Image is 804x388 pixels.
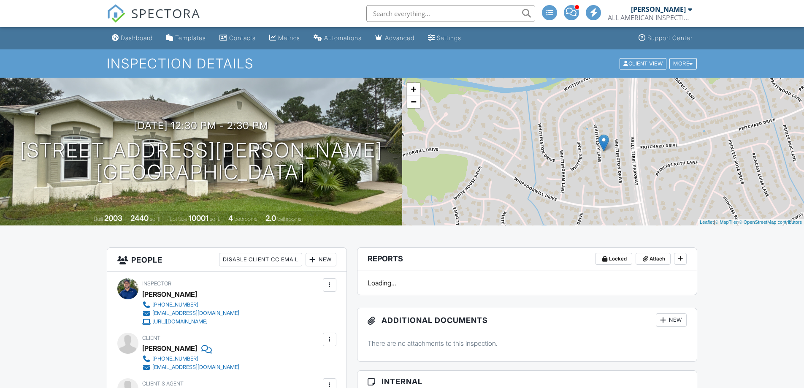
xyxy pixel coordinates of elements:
div: New [656,313,687,327]
a: Contacts [216,30,259,46]
a: SPECTORA [107,11,200,29]
a: [EMAIL_ADDRESS][DOMAIN_NAME] [142,363,239,372]
div: Client View [620,58,666,69]
span: Inspector [142,280,171,287]
a: [URL][DOMAIN_NAME] [142,317,239,326]
span: bathrooms [277,216,301,222]
span: Client [142,335,160,341]
span: sq. ft. [150,216,162,222]
div: 2003 [104,214,122,222]
div: 2.0 [265,214,276,222]
span: SPECTORA [131,4,200,22]
span: Client's Agent [142,380,184,387]
h1: Inspection Details [107,56,698,71]
a: Client View [619,60,669,66]
h1: [STREET_ADDRESS][PERSON_NAME] [GEOGRAPHIC_DATA] [20,139,382,184]
div: 4 [228,214,233,222]
div: [EMAIL_ADDRESS][DOMAIN_NAME] [152,364,239,371]
h3: [DATE] 12:30 pm - 2:30 pm [134,120,268,131]
a: Metrics [266,30,303,46]
div: Automations [324,34,362,41]
div: 10001 [189,214,208,222]
div: Dashboard [121,34,153,41]
div: [PERSON_NAME] [631,5,686,14]
div: [PHONE_NUMBER] [152,301,198,308]
a: Zoom out [407,95,420,108]
a: Settings [425,30,465,46]
div: 2440 [130,214,149,222]
div: [URL][DOMAIN_NAME] [152,318,208,325]
div: | [698,219,804,226]
input: Search everything... [366,5,535,22]
a: [EMAIL_ADDRESS][DOMAIN_NAME] [142,309,239,317]
a: Leaflet [700,220,714,225]
div: Metrics [278,34,300,41]
img: The Best Home Inspection Software - Spectora [107,4,125,23]
h3: People [107,248,347,272]
a: [PHONE_NUMBER] [142,355,239,363]
a: Dashboard [108,30,156,46]
div: [PERSON_NAME] [142,342,197,355]
a: Templates [163,30,209,46]
div: ALL AMERICAN INSPECTION SERVICES [608,14,692,22]
span: Lot Size [170,216,187,222]
div: Advanced [385,34,414,41]
h3: Additional Documents [357,308,697,332]
div: Support Center [647,34,693,41]
div: Disable Client CC Email [219,253,302,266]
p: There are no attachments to this inspection. [368,339,687,348]
div: [PERSON_NAME] [142,288,197,301]
span: sq.ft. [210,216,220,222]
a: © MapTiler [715,220,738,225]
div: Settings [437,34,461,41]
span: bedrooms [234,216,257,222]
a: Zoom in [407,83,420,95]
div: Templates [175,34,206,41]
div: New [306,253,336,266]
span: Built [94,216,103,222]
a: Advanced [372,30,418,46]
a: [PHONE_NUMBER] [142,301,239,309]
div: [PHONE_NUMBER] [152,355,198,362]
div: [EMAIL_ADDRESS][DOMAIN_NAME] [152,310,239,317]
div: More [669,58,697,69]
div: Contacts [229,34,256,41]
a: © OpenStreetMap contributors [739,220,802,225]
a: Automations (Advanced) [310,30,365,46]
a: Support Center [635,30,696,46]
